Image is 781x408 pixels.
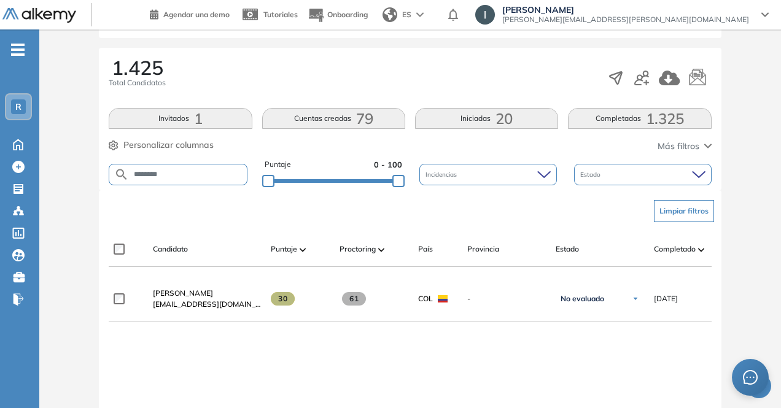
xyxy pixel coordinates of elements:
[300,248,306,252] img: [missing "en.ARROW_ALT" translation]
[378,248,384,252] img: [missing "en.ARROW_ALT" translation]
[163,10,230,19] span: Agendar una demo
[263,10,298,19] span: Tutoriales
[114,167,129,182] img: SEARCH_ALT
[632,295,639,302] img: Ícono de flecha
[262,108,405,129] button: Cuentas creadas79
[574,164,712,185] div: Estado
[123,139,214,152] span: Personalizar columnas
[374,159,402,171] span: 0 - 100
[654,244,696,255] span: Completado
[418,244,433,255] span: País
[556,244,579,255] span: Estado
[340,244,376,255] span: Proctoring
[2,8,76,23] img: Logo
[467,244,499,255] span: Provincia
[153,244,188,255] span: Candidato
[342,292,366,306] span: 61
[416,12,424,17] img: arrow
[418,293,433,304] span: COL
[109,108,252,129] button: Invitados1
[153,288,213,298] span: [PERSON_NAME]
[271,244,297,255] span: Puntaje
[419,164,557,185] div: Incidencias
[383,7,397,22] img: world
[265,159,291,171] span: Puntaje
[109,139,214,152] button: Personalizar columnas
[271,292,295,306] span: 30
[561,294,604,304] span: No evaluado
[425,170,459,179] span: Incidencias
[742,369,758,385] span: message
[568,108,711,129] button: Completadas1.325
[438,295,448,302] img: COL
[402,9,411,20] span: ES
[327,10,368,19] span: Onboarding
[109,77,166,88] span: Total Candidatos
[502,5,749,15] span: [PERSON_NAME]
[153,288,261,299] a: [PERSON_NAME]
[153,299,261,310] span: [EMAIL_ADDRESS][DOMAIN_NAME]
[15,102,21,112] span: R
[467,293,546,304] span: -
[150,6,230,21] a: Agendar una demo
[308,2,368,28] button: Onboarding
[658,140,712,153] button: Más filtros
[654,200,714,222] button: Limpiar filtros
[11,48,25,51] i: -
[112,58,163,77] span: 1.425
[658,140,699,153] span: Más filtros
[654,293,678,304] span: [DATE]
[580,170,603,179] span: Estado
[415,108,558,129] button: Iniciadas20
[698,248,704,252] img: [missing "en.ARROW_ALT" translation]
[502,15,749,25] span: [PERSON_NAME][EMAIL_ADDRESS][PERSON_NAME][DOMAIN_NAME]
